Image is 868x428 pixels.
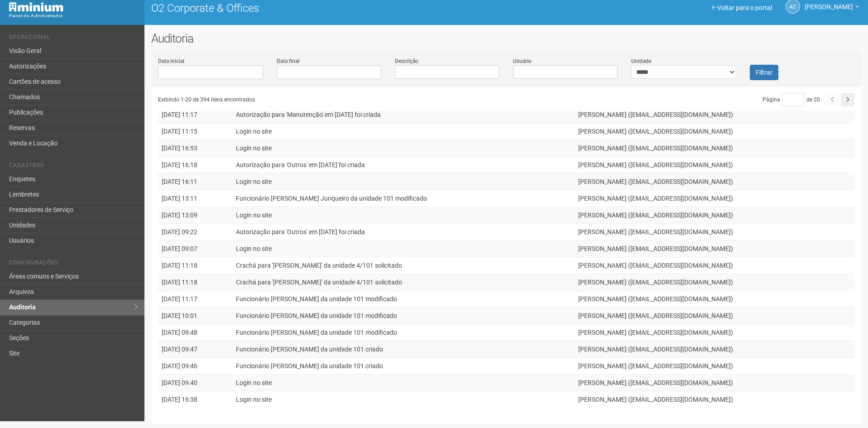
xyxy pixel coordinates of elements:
td: [PERSON_NAME] ([EMAIL_ADDRESS][DOMAIN_NAME]) [575,375,854,391]
td: [DATE] 09:46 [158,358,232,375]
a: Voltar para o portal [712,4,772,11]
td: Login no site [232,375,575,391]
td: Login no site [232,173,575,190]
td: Crachá para '[PERSON_NAME]' da unidade 4/101 solicitado [232,274,575,291]
td: [DATE] 09:47 [158,341,232,358]
li: Operacional [9,34,138,43]
td: [DATE] 13:11 [158,190,232,207]
td: [PERSON_NAME] ([EMAIL_ADDRESS][DOMAIN_NAME]) [575,257,854,274]
td: [DATE] 11:17 [158,106,232,123]
td: [PERSON_NAME] ([EMAIL_ADDRESS][DOMAIN_NAME]) [575,173,854,190]
label: Usuário [513,57,532,65]
td: [PERSON_NAME] ([EMAIL_ADDRESS][DOMAIN_NAME]) [575,341,854,358]
td: Login no site [232,140,575,157]
td: Autorização para 'Outros' em [DATE] foi criada [232,157,575,173]
td: [PERSON_NAME] ([EMAIL_ADDRESS][DOMAIN_NAME]) [575,308,854,324]
td: [DATE] 16:38 [158,391,232,408]
td: Funcionário [PERSON_NAME] da unidade 101 modificado [232,291,575,308]
td: [PERSON_NAME] ([EMAIL_ADDRESS][DOMAIN_NAME]) [575,190,854,207]
td: Login no site [232,391,575,408]
li: Configurações [9,260,138,269]
td: [DATE] 11:17 [158,291,232,308]
td: [PERSON_NAME] ([EMAIL_ADDRESS][DOMAIN_NAME]) [575,291,854,308]
td: [DATE] 13:09 [158,207,232,224]
td: [DATE] 11:18 [158,257,232,274]
td: Autorização para 'Manutenção' em [DATE] foi criada [232,106,575,123]
td: Funcionário [PERSON_NAME] da unidade 101 modificado [232,308,575,324]
label: Unidade [631,57,651,65]
div: Painel do Administrador [9,12,138,20]
td: [DATE] 10:01 [158,308,232,324]
td: [DATE] 11:15 [158,123,232,140]
td: [DATE] 16:53 [158,140,232,157]
td: [DATE] 16:18 [158,157,232,173]
td: [PERSON_NAME] ([EMAIL_ADDRESS][DOMAIN_NAME]) [575,391,854,408]
td: [DATE] 16:11 [158,173,232,190]
td: [PERSON_NAME] ([EMAIL_ADDRESS][DOMAIN_NAME]) [575,207,854,224]
td: [PERSON_NAME] ([EMAIL_ADDRESS][DOMAIN_NAME]) [575,224,854,240]
td: [PERSON_NAME] ([EMAIL_ADDRESS][DOMAIN_NAME]) [575,240,854,257]
h2: Auditoria [151,32,861,45]
button: Filtrar [750,65,778,80]
td: [PERSON_NAME] ([EMAIL_ADDRESS][DOMAIN_NAME]) [575,324,854,341]
td: Funcionário [PERSON_NAME] da unidade 101 criado [232,341,575,358]
div: Exibindo 1-20 de 394 itens encontrados [158,93,506,106]
label: Data final [277,57,299,65]
td: [DATE] 09:07 [158,240,232,257]
td: Funcionário [PERSON_NAME] da unidade 101 modificado [232,324,575,341]
td: Funcionário [PERSON_NAME] Junqueiro da unidade 101 modificado [232,190,575,207]
td: Login no site [232,123,575,140]
img: Minium [9,2,63,12]
td: [PERSON_NAME] ([EMAIL_ADDRESS][DOMAIN_NAME]) [575,157,854,173]
li: Cadastros [9,162,138,172]
label: Descrição [395,57,418,65]
td: Crachá para '[PERSON_NAME]' da unidade 4/101 solicitado [232,257,575,274]
label: Data inicial [158,57,184,65]
h1: O2 Corporate & Offices [151,2,499,14]
td: [DATE] 09:22 [158,224,232,240]
span: Página de 20 [762,96,820,103]
td: [PERSON_NAME] ([EMAIL_ADDRESS][DOMAIN_NAME]) [575,140,854,157]
td: [PERSON_NAME] ([EMAIL_ADDRESS][DOMAIN_NAME]) [575,123,854,140]
td: Funcionário [PERSON_NAME] da unidade 101 criado [232,358,575,375]
a: [PERSON_NAME] [805,5,859,12]
td: [DATE] 09:40 [158,375,232,391]
td: [DATE] 11:18 [158,274,232,291]
td: [DATE] 09:48 [158,324,232,341]
td: Login no site [232,240,575,257]
td: Autorização para 'Outros' em [DATE] foi criada [232,224,575,240]
td: [PERSON_NAME] ([EMAIL_ADDRESS][DOMAIN_NAME]) [575,358,854,375]
td: [PERSON_NAME] ([EMAIL_ADDRESS][DOMAIN_NAME]) [575,106,854,123]
td: Login no site [232,207,575,224]
td: [PERSON_NAME] ([EMAIL_ADDRESS][DOMAIN_NAME]) [575,274,854,291]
